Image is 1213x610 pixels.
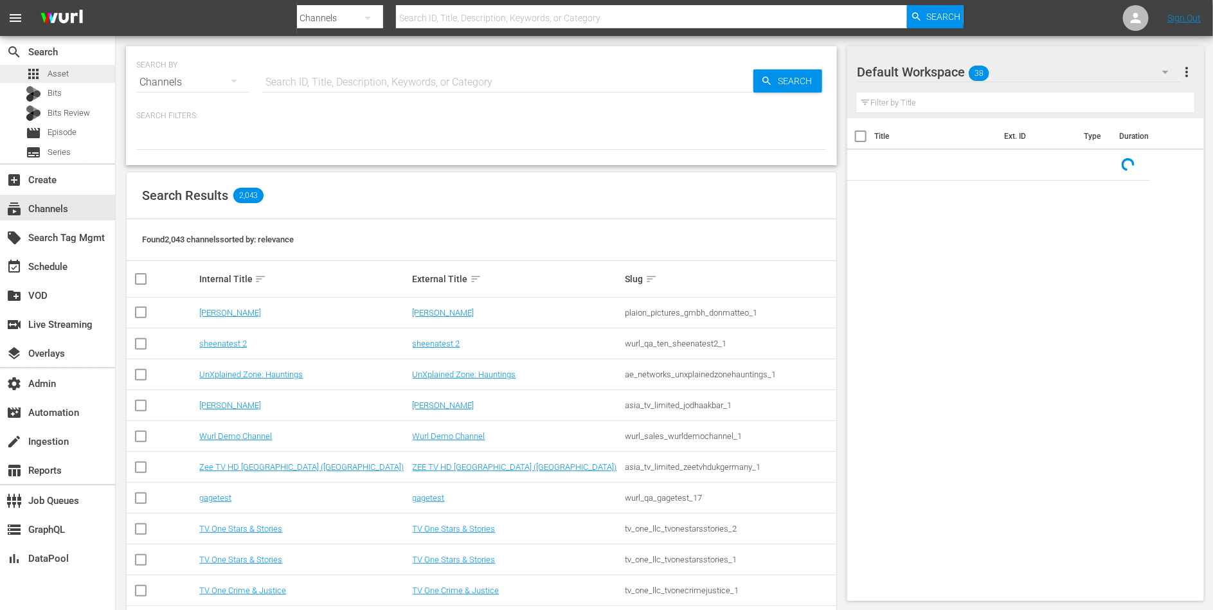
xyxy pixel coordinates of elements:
a: sheenatest 2 [413,339,460,348]
span: Live Streaming [6,317,22,332]
span: Asset [48,67,69,80]
th: Ext. ID [996,118,1076,154]
span: sort [470,273,481,285]
a: UnXplained Zone: Hauntings [199,370,303,379]
span: Search Results [142,188,228,203]
div: plaion_pictures_gmbh_donmatteo_1 [625,308,834,318]
div: asia_tv_limited_jodhaakbar_1 [625,400,834,410]
span: 38 [969,60,989,87]
span: Job Queues [6,493,22,508]
div: Internal Title [199,271,408,287]
a: gagetest [413,493,445,503]
span: Episode [26,125,41,141]
div: External Title [413,271,622,287]
a: [PERSON_NAME] [413,400,474,410]
p: Search Filters: [136,111,827,121]
span: sort [255,273,266,285]
th: Type [1076,118,1111,154]
span: Bits Review [48,107,90,120]
div: tv_one_llc_tvonestarsstories_2 [625,524,834,534]
span: Bits [48,87,62,100]
span: GraphQL [6,522,22,537]
a: TV One Crime & Justice [199,586,286,595]
span: DataPool [6,551,22,566]
a: Zee TV HD [GEOGRAPHIC_DATA] ([GEOGRAPHIC_DATA]) [199,462,404,472]
span: sort [645,273,657,285]
div: ae_networks_unxplainedzonehauntings_1 [625,370,834,379]
span: 2,043 [233,188,264,203]
a: ZEE TV HD [GEOGRAPHIC_DATA] ([GEOGRAPHIC_DATA]) [413,462,617,472]
span: Admin [6,376,22,391]
div: tv_one_llc_tvonestarsstories_1 [625,555,834,564]
span: Asset [26,66,41,82]
span: Search [773,69,822,93]
span: Automation [6,405,22,420]
span: Episode [48,126,76,139]
a: [PERSON_NAME] [199,308,261,318]
a: TV One Stars & Stories [413,555,496,564]
span: Reports [6,463,22,478]
button: Search [753,69,822,93]
div: wurl_qa_gagetest_17 [625,493,834,503]
span: Search [6,44,22,60]
a: Wurl Demo Channel [413,431,485,441]
div: Bits [26,86,41,102]
a: TV One Crime & Justice [413,586,499,595]
span: Found 2,043 channels sorted by: relevance [142,235,294,244]
div: wurl_sales_wurldemochannel_1 [625,431,834,441]
a: TV One Stars & Stories [199,555,282,564]
div: Default Workspace [857,54,1182,90]
div: wurl_qa_ten_sheenatest2_1 [625,339,834,348]
span: Series [26,145,41,160]
a: [PERSON_NAME] [199,400,261,410]
div: Bits Review [26,105,41,121]
span: Overlays [6,346,22,361]
a: gagetest [199,493,231,503]
span: Ingestion [6,434,22,449]
a: [PERSON_NAME] [413,308,474,318]
div: tv_one_llc_tvonecrimejustice_1 [625,586,834,595]
span: Channels [6,201,22,217]
span: menu [8,10,23,26]
a: Wurl Demo Channel [199,431,272,441]
th: Title [874,118,996,154]
a: Sign Out [1167,13,1201,23]
a: UnXplained Zone: Hauntings [413,370,516,379]
span: Schedule [6,259,22,274]
button: Search [907,5,964,28]
th: Duration [1111,118,1189,154]
img: ans4CAIJ8jUAAAAAAAAAAAAAAAAAAAAAAAAgQb4GAAAAAAAAAAAAAAAAAAAAAAAAJMjXAAAAAAAAAAAAAAAAAAAAAAAAgAT5G... [31,3,93,33]
button: more_vert [1179,57,1194,87]
span: Series [48,146,71,159]
span: VOD [6,288,22,303]
div: Channels [136,64,249,100]
span: Search [926,5,960,28]
div: Slug [625,271,834,287]
a: sheenatest 2 [199,339,247,348]
a: TV One Stars & Stories [199,524,282,534]
a: TV One Stars & Stories [413,524,496,534]
div: asia_tv_limited_zeetvhdukgermany_1 [625,462,834,472]
span: Create [6,172,22,188]
span: more_vert [1179,64,1194,80]
span: Search Tag Mgmt [6,230,22,246]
